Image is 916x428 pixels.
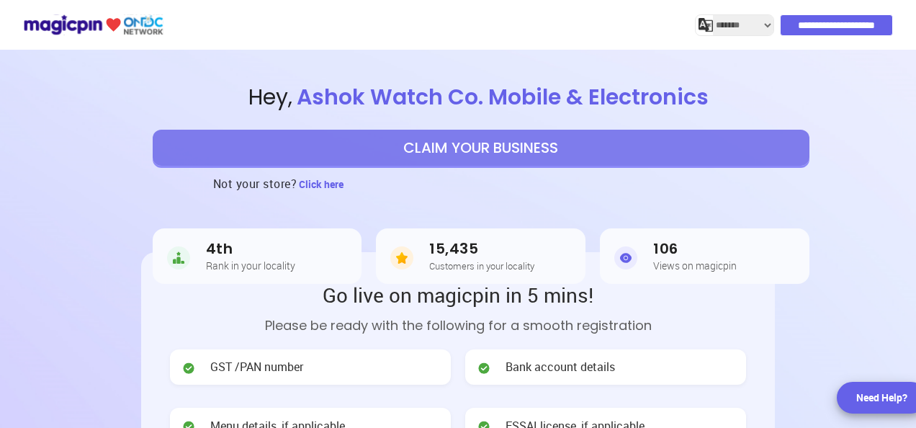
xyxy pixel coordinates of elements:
button: CLAIM YOUR BUSINESS [153,130,809,166]
span: Click here [299,177,343,191]
h3: 4th [206,241,295,257]
h5: Customers in your locality [429,261,534,271]
img: Views [614,244,637,272]
span: GST /PAN number [210,359,303,375]
h5: Views on magicpin [653,260,737,271]
span: Hey , [46,82,916,113]
img: Rank [167,244,190,272]
h2: Go live on magicpin in 5 mins! [170,281,746,308]
img: Customers [390,244,413,272]
h3: 106 [653,241,737,257]
span: Ashok Watch Co. Mobile & Electronics [292,81,713,112]
span: Bank account details [506,359,615,375]
img: j2MGCQAAAABJRU5ErkJggg== [699,18,713,32]
div: Need Help? [856,391,907,405]
h3: Not your store? [213,166,297,202]
img: check [181,361,196,375]
p: Please be ready with the following for a smooth registration [170,316,746,335]
h3: 15,435 [429,241,534,257]
img: check [477,361,491,375]
h5: Rank in your locality [206,260,295,271]
img: ondc-logo-new-small.8a59708e.svg [23,12,163,37]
